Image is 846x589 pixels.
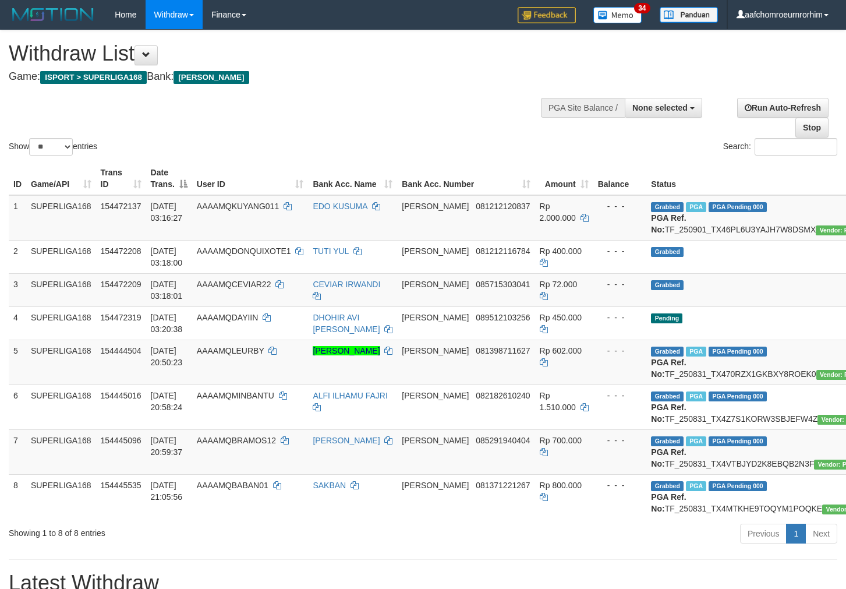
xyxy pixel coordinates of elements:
[737,98,829,118] a: Run Auto-Refresh
[9,42,553,65] h1: Withdraw List
[101,313,141,322] span: 154472319
[101,202,141,211] span: 154472137
[313,481,346,490] a: SAKBAN
[651,481,684,491] span: Grabbed
[634,3,650,13] span: 34
[26,429,96,474] td: SUPERLIGA168
[26,385,96,429] td: SUPERLIGA168
[313,391,387,400] a: ALFI ILHAMU FAJRI
[476,246,530,256] span: Copy 081212116784 to clipboard
[9,162,26,195] th: ID
[151,202,183,223] span: [DATE] 03:16:27
[651,213,686,234] b: PGA Ref. No:
[146,162,192,195] th: Date Trans.: activate to sort column descending
[9,138,97,156] label: Show entries
[686,481,706,491] span: Marked by aafheankoy
[540,280,578,289] span: Rp 72.000
[9,195,26,241] td: 1
[101,391,141,400] span: 154445016
[29,138,73,156] select: Showentries
[26,340,96,385] td: SUPERLIGA168
[9,429,26,474] td: 7
[313,202,367,211] a: EDO KUSUMA
[9,71,553,83] h4: Game: Bank:
[9,523,344,539] div: Showing 1 to 8 of 8 entries
[651,347,684,357] span: Grabbed
[540,202,576,223] span: Rp 2.000.000
[795,118,829,137] a: Stop
[197,280,271,289] span: AAAAMQCEVIAR22
[151,436,183,457] span: [DATE] 20:59:37
[402,481,469,490] span: [PERSON_NAME]
[313,280,380,289] a: CEVIAR IRWANDI
[402,346,469,355] span: [PERSON_NAME]
[9,6,97,23] img: MOTION_logo.png
[151,391,183,412] span: [DATE] 20:58:24
[40,71,147,84] span: ISPORT > SUPERLIGA168
[9,385,26,429] td: 6
[598,200,642,212] div: - - -
[476,346,530,355] span: Copy 081398711627 to clipboard
[593,7,642,23] img: Button%20Memo.svg
[197,313,259,322] span: AAAAMQDAYIIN
[151,280,183,301] span: [DATE] 03:18:01
[686,436,706,446] span: Marked by aafheankoy
[9,240,26,273] td: 2
[740,524,787,544] a: Previous
[805,524,837,544] a: Next
[651,447,686,468] b: PGA Ref. No:
[476,436,530,445] span: Copy 085291940404 to clipboard
[397,162,534,195] th: Bank Acc. Number: activate to sort column ascending
[101,346,141,355] span: 154444504
[197,202,279,211] span: AAAAMQKUYANG011
[709,436,767,446] span: PGA Pending
[651,280,684,290] span: Grabbed
[651,313,682,323] span: Pending
[402,246,469,256] span: [PERSON_NAME]
[197,246,291,256] span: AAAAMQDONQUIXOTE1
[625,98,702,118] button: None selected
[26,474,96,519] td: SUPERLIGA168
[197,346,264,355] span: AAAAMQLEURBY
[9,340,26,385] td: 5
[651,202,684,212] span: Grabbed
[632,103,688,112] span: None selected
[651,392,684,401] span: Grabbed
[709,481,767,491] span: PGA Pending
[709,392,767,401] span: PGA Pending
[313,346,380,355] a: [PERSON_NAME]
[518,7,576,23] img: Feedback.jpg
[151,246,183,267] span: [DATE] 03:18:00
[313,436,380,445] a: [PERSON_NAME]
[476,280,530,289] span: Copy 085715303041 to clipboard
[101,481,141,490] span: 154445535
[540,436,582,445] span: Rp 700.000
[101,280,141,289] span: 154472209
[9,273,26,306] td: 3
[101,246,141,256] span: 154472208
[686,347,706,357] span: Marked by aafounsreynich
[598,245,642,257] div: - - -
[192,162,309,195] th: User ID: activate to sort column ascending
[540,313,582,322] span: Rp 450.000
[197,391,274,400] span: AAAAMQMINBANTU
[651,403,686,424] b: PGA Ref. No:
[26,162,96,195] th: Game/API: activate to sort column ascending
[151,346,183,367] span: [DATE] 20:50:23
[26,195,96,241] td: SUPERLIGA168
[9,306,26,340] td: 4
[476,391,530,400] span: Copy 082182610240 to clipboard
[598,479,642,491] div: - - -
[540,246,582,256] span: Rp 400.000
[151,481,183,502] span: [DATE] 21:05:56
[101,436,141,445] span: 154445096
[26,273,96,306] td: SUPERLIGA168
[26,240,96,273] td: SUPERLIGA168
[786,524,806,544] a: 1
[651,436,684,446] span: Grabbed
[598,312,642,323] div: - - -
[598,390,642,401] div: - - -
[686,392,706,401] span: Marked by aafheankoy
[535,162,593,195] th: Amount: activate to sort column ascending
[651,492,686,513] b: PGA Ref. No:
